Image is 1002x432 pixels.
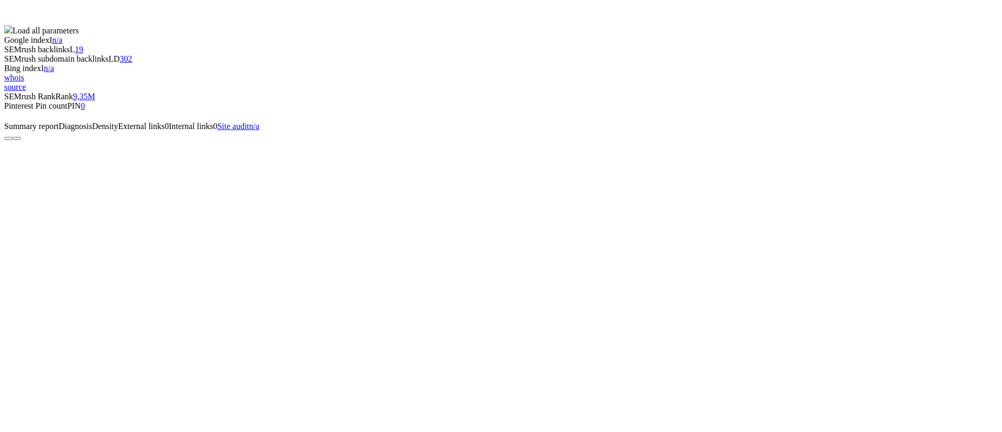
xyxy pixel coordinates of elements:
[213,122,217,131] span: 0
[4,54,109,63] span: SEMrush subdomain backlinks
[70,45,75,54] span: L
[4,122,58,131] span: Summary report
[4,137,13,140] button: Close panel
[4,64,41,73] span: Bing index
[67,101,81,110] span: PIN
[50,36,52,44] span: I
[217,122,249,131] span: Site audit
[217,122,259,131] a: Site auditn/a
[55,92,73,101] span: Rank
[165,122,169,131] span: 0
[169,122,213,131] span: Internal links
[120,54,132,63] a: 302
[41,64,44,73] span: I
[4,83,26,91] a: source
[58,122,92,131] span: Diagnosis
[52,36,63,44] a: n/a
[4,36,50,44] span: Google index
[13,26,79,35] span: Load all parameters
[81,101,85,110] a: 0
[4,45,70,54] span: SEMrush backlinks
[4,25,13,33] img: seoquake-icon.svg
[75,45,83,54] a: 19
[4,92,55,101] span: SEMrush Rank
[118,122,164,131] span: External links
[13,137,21,140] button: Configure panel
[73,92,95,101] a: 9,35M
[4,101,67,110] span: Pinterest Pin count
[4,73,24,82] a: whois
[249,122,259,131] span: n/a
[109,54,120,63] span: LD
[44,64,54,73] a: n/a
[92,122,118,131] span: Density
